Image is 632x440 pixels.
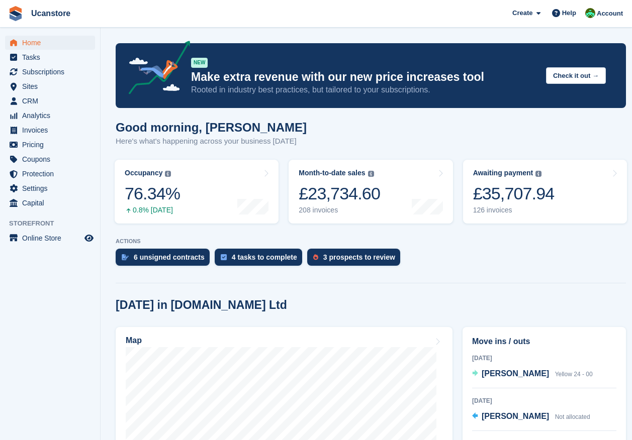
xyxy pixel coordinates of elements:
img: task-75834270c22a3079a89374b754ae025e5fb1db73e45f91037f5363f120a921f8.svg [221,254,227,260]
span: Home [22,36,82,50]
a: menu [5,79,95,93]
span: Yellow 24 - 00 [555,371,593,378]
a: menu [5,167,95,181]
span: [PERSON_NAME] [482,412,549,420]
a: 4 tasks to complete [215,249,307,271]
a: menu [5,181,95,195]
p: Make extra revenue with our new price increases tool [191,70,538,84]
p: Rooted in industry best practices, but tailored to your subscriptions. [191,84,538,95]
span: Invoices [22,123,82,137]
img: icon-info-grey-7440780725fd019a000dd9b08b2336e03edf1995a4989e88bcd33f0948082b44.svg [535,171,541,177]
img: contract_signature_icon-13c848040528278c33f63329250d36e43548de30e8caae1d1a13099fd9432cc5.svg [122,254,129,260]
span: Storefront [9,218,100,229]
span: Pricing [22,138,82,152]
a: menu [5,65,95,79]
span: Capital [22,196,82,210]
a: Preview store [83,232,95,244]
div: [DATE] [472,354,616,363]
a: Awaiting payment £35,707.94 126 invoices [463,160,627,224]
a: 6 unsigned contracts [116,249,215,271]
div: 76.34% [125,183,180,204]
div: 0.8% [DATE] [125,206,180,214]
div: 6 unsigned contracts [134,253,205,261]
img: stora-icon-8386f47178a22dfd0bd8f6a31ec36ba5ce8667c1dd55bd0f319d3a0aa187defe.svg [8,6,23,21]
span: CRM [22,94,82,108]
a: Month-to-date sales £23,734.60 208 invoices [289,160,453,224]
span: Subscriptions [22,65,82,79]
div: 3 prospects to review [323,253,395,261]
a: [PERSON_NAME] Not allocated [472,410,590,423]
h2: Map [126,336,142,345]
h2: Move ins / outs [472,336,616,348]
div: 126 invoices [473,206,555,214]
a: menu [5,108,95,123]
span: Not allocated [555,413,590,420]
img: icon-info-grey-7440780725fd019a000dd9b08b2336e03edf1995a4989e88bcd33f0948082b44.svg [368,171,374,177]
span: Settings [22,181,82,195]
span: Account [597,9,623,19]
p: Here's what's happening across your business [DATE] [116,136,307,147]
div: £23,734.60 [299,183,380,204]
div: 4 tasks to complete [232,253,297,261]
img: prospect-51fa495bee0391a8d652442698ab0144808aea92771e9ea1ae160a38d050c398.svg [313,254,318,260]
img: icon-info-grey-7440780725fd019a000dd9b08b2336e03edf1995a4989e88bcd33f0948082b44.svg [165,171,171,177]
a: menu [5,94,95,108]
a: menu [5,36,95,50]
div: 208 invoices [299,206,380,214]
a: [PERSON_NAME] Yellow 24 - 00 [472,368,593,381]
div: Month-to-date sales [299,169,365,177]
div: [DATE] [472,396,616,405]
p: ACTIONS [116,238,626,245]
span: Analytics [22,108,82,123]
span: Coupons [22,152,82,166]
a: 3 prospects to review [307,249,405,271]
a: menu [5,231,95,245]
div: £35,707.94 [473,183,555,204]
a: menu [5,123,95,137]
a: Ucanstore [27,5,74,22]
a: menu [5,138,95,152]
div: NEW [191,58,208,68]
a: menu [5,50,95,64]
h1: Good morning, [PERSON_NAME] [116,121,307,134]
img: Leanne Tythcott [585,8,595,18]
span: Tasks [22,50,82,64]
a: menu [5,196,95,210]
button: Check it out → [546,67,606,84]
span: Protection [22,167,82,181]
h2: [DATE] in [DOMAIN_NAME] Ltd [116,298,287,312]
img: price-adjustments-announcement-icon-8257ccfd72463d97f412b2fc003d46551f7dbcb40ab6d574587a9cd5c0d94... [120,41,191,98]
a: menu [5,152,95,166]
span: Create [512,8,532,18]
span: [PERSON_NAME] [482,369,549,378]
div: Occupancy [125,169,162,177]
span: Online Store [22,231,82,245]
a: Occupancy 76.34% 0.8% [DATE] [115,160,279,224]
div: Awaiting payment [473,169,533,177]
span: Help [562,8,576,18]
span: Sites [22,79,82,93]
